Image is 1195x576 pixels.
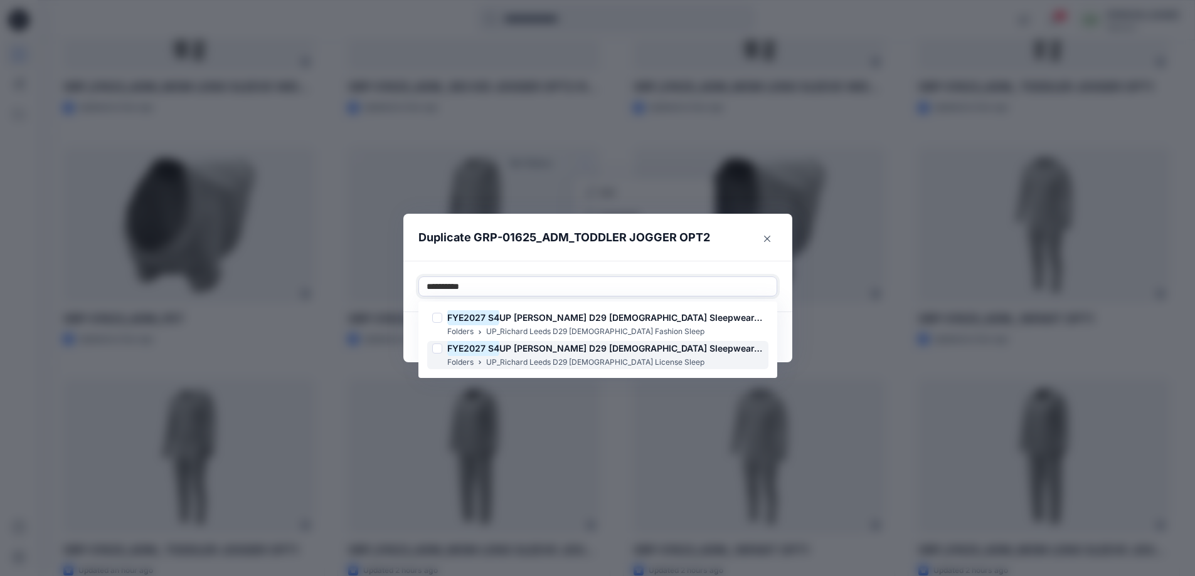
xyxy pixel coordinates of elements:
p: Duplicate GRP-01625_ADM_TODDLER JOGGER OPT2 [418,229,710,246]
p: Folders [447,356,474,369]
p: UP_Richard Leeds D29 [DEMOGRAPHIC_DATA] Fashion Sleep [486,325,704,338]
span: UP [PERSON_NAME] D29 [DEMOGRAPHIC_DATA] Sleepwear-fashion. [499,312,794,323]
p: UP_Richard Leeds D29 [DEMOGRAPHIC_DATA] License Sleep [486,356,704,369]
p: Folders [447,325,474,338]
mark: FYE2027 S4 [447,340,499,357]
mark: FYE2027 S4 [447,309,499,326]
span: UP [PERSON_NAME] D29 [DEMOGRAPHIC_DATA] Sleepwear-license [499,343,789,353]
button: Close [757,229,777,249]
